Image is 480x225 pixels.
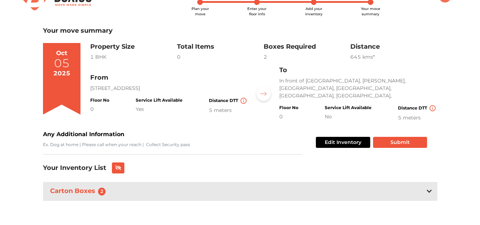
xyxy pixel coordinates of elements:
[325,113,372,120] div: No
[43,131,124,138] b: Any Additional Information
[373,137,427,148] button: Submit
[279,105,298,110] h4: Floor No
[136,106,183,113] div: Yes
[90,106,109,113] div: 0
[209,98,248,104] h4: Distance DTT
[316,137,370,148] button: Edit Inventory
[177,53,264,61] div: 0
[361,6,380,16] span: Your move summary
[279,113,298,120] div: 0
[264,43,350,51] h3: Boxes Required
[279,77,437,100] p: In front of [GEOGRAPHIC_DATA], [PERSON_NAME], [GEOGRAPHIC_DATA], [GEOGRAPHIC_DATA], [GEOGRAPHIC_D...
[264,53,350,61] div: 2
[192,6,209,16] span: Plan your move
[90,85,248,92] p: [STREET_ADDRESS]
[98,188,106,195] span: 2
[325,105,372,110] h4: Service Lift Available
[279,66,437,74] h3: To
[398,105,437,111] h4: Distance DTT
[305,6,323,16] span: Add your inventory
[49,186,110,197] h3: Carton Boxes
[350,43,437,51] h3: Distance
[56,49,67,58] div: Oct
[90,74,248,82] h3: From
[90,98,109,103] h4: Floor No
[350,53,437,61] div: 645 km s*
[54,58,70,69] div: 05
[209,107,248,114] div: 5 meters
[90,43,177,51] h3: Property Size
[90,53,177,61] div: 1 BHK
[43,164,106,172] h3: Your Inventory List
[136,98,183,103] h4: Service Lift Available
[398,114,437,122] div: 5 meters
[43,27,437,35] h3: Your move summary
[177,43,264,51] h3: Total Items
[247,6,266,16] span: Enter your floor info
[53,69,70,78] div: 2025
